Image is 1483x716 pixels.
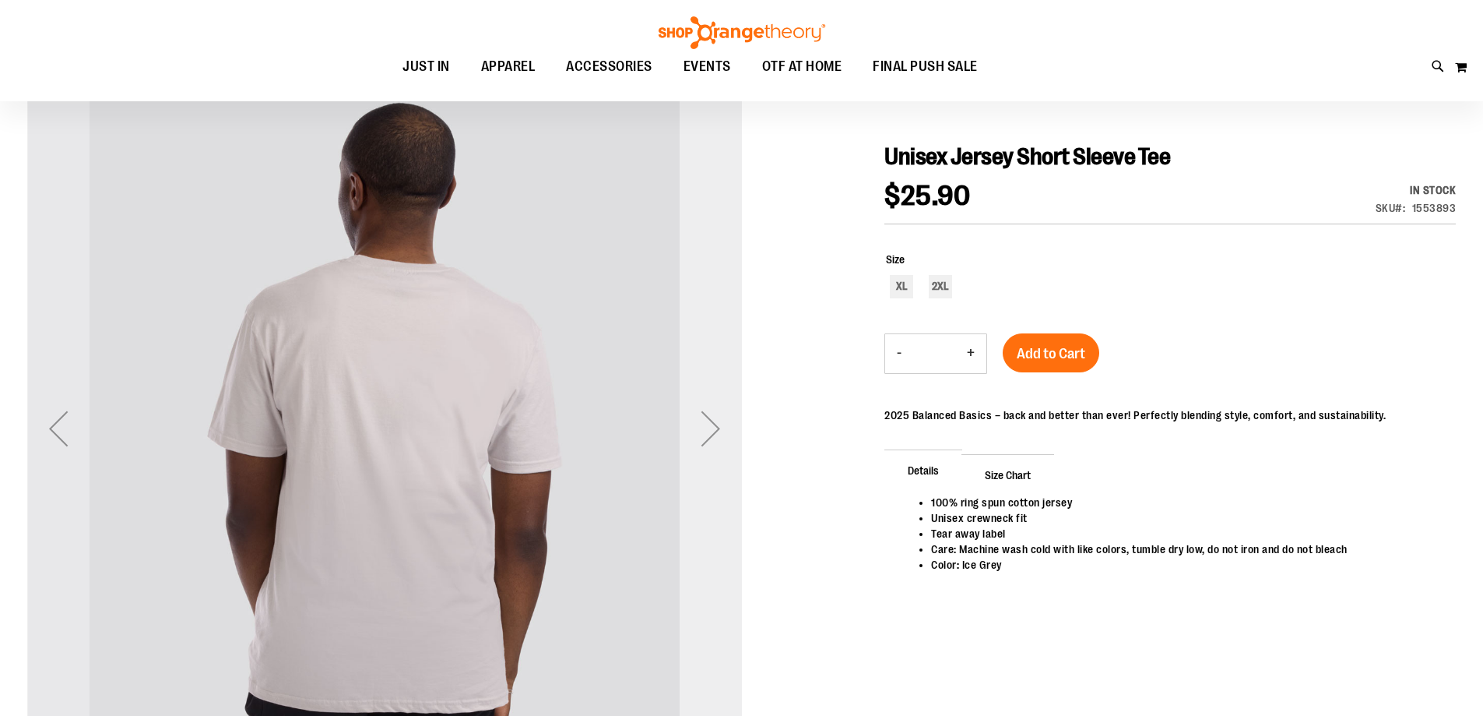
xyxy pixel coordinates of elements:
span: Unisex Jersey Short Sleeve Tee [884,143,1170,170]
li: 100% ring spun cotton jersey​ [931,495,1440,510]
span: EVENTS [684,49,731,84]
a: ACCESSORIES [550,49,668,85]
li: Unisex crewneck fit [931,510,1440,526]
span: OTF AT HOME [762,49,842,84]
img: Shop Orangetheory [656,16,828,49]
span: APPAREL [481,49,536,84]
li: Color: Ice Grey [931,557,1440,573]
input: Product quantity [913,335,955,372]
div: 1553893 [1412,200,1457,216]
button: Decrease product quantity [885,334,913,373]
a: OTF AT HOME [747,49,858,85]
button: Add to Cart [1003,333,1099,372]
a: FINAL PUSH SALE [857,49,993,85]
a: APPAREL [466,49,551,84]
div: 2025 Balanced Basics – back and better than ever! Perfectly blending style, comfort, and sustaina... [884,407,1386,423]
span: Details [884,450,962,490]
button: Increase product quantity [955,334,986,373]
a: EVENTS [668,49,747,85]
span: $25.90 [884,180,970,212]
strong: SKU [1376,202,1406,214]
div: 2XL [929,275,952,298]
span: Add to Cart [1017,345,1085,362]
span: FINAL PUSH SALE [873,49,978,84]
div: Availability [1376,182,1457,198]
li: Tear away label​ [931,526,1440,541]
span: JUST IN [402,49,450,84]
li: Care: Machine wash cold with like colors, tumble dry low, do not iron and do not bleach [931,541,1440,557]
span: Size Chart [961,454,1054,495]
span: ACCESSORIES [566,49,652,84]
span: Size [886,253,905,266]
a: JUST IN [387,49,466,85]
div: In stock [1376,182,1457,198]
div: XL [890,275,913,298]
